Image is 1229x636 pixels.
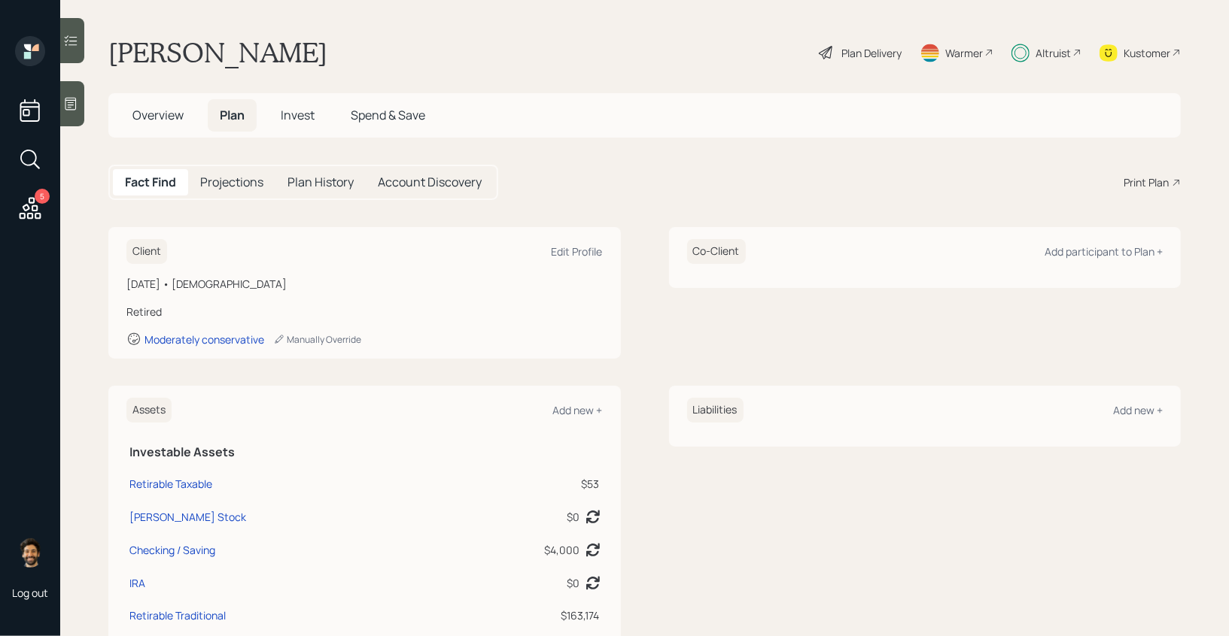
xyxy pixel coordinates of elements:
h5: Projections [200,175,263,189]
div: [DATE] • [DEMOGRAPHIC_DATA] [126,276,603,292]
div: Plan Delivery [841,45,902,61]
span: Plan [220,107,245,123]
div: Moderately conservative [144,332,264,347]
div: Retirable Taxable [129,476,212,492]
h5: Fact Find [125,175,176,189]
h6: Liabilities [687,398,744,422]
div: $163,174 [448,607,600,623]
span: Overview [132,107,184,123]
div: 5 [35,189,50,204]
div: Warmer [945,45,983,61]
div: Print Plan [1124,174,1169,190]
div: Checking / Saving [129,542,215,558]
div: IRA [129,575,145,591]
div: Kustomer [1124,45,1170,61]
div: Altruist [1036,45,1071,61]
div: $53 [448,476,600,492]
div: $0 [567,509,580,525]
h5: Account Discovery [378,175,482,189]
div: Log out [12,586,48,600]
div: Add participant to Plan + [1045,244,1163,259]
div: Retired [126,304,603,320]
div: $0 [567,575,580,591]
div: $4,000 [545,542,580,558]
div: [PERSON_NAME] Stock [129,509,246,525]
h1: [PERSON_NAME] [108,36,327,69]
h5: Plan History [287,175,354,189]
div: Manually Override [273,333,361,346]
span: Invest [281,107,315,123]
div: Edit Profile [552,244,603,259]
div: Retirable Traditional [129,607,226,623]
h6: Co-Client [687,239,746,264]
h6: Client [126,239,167,264]
div: Add new + [553,403,603,417]
span: Spend & Save [351,107,425,123]
img: eric-schwartz-headshot.png [15,538,45,568]
h5: Investable Assets [129,445,600,459]
h6: Assets [126,398,172,422]
div: Add new + [1113,403,1163,417]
